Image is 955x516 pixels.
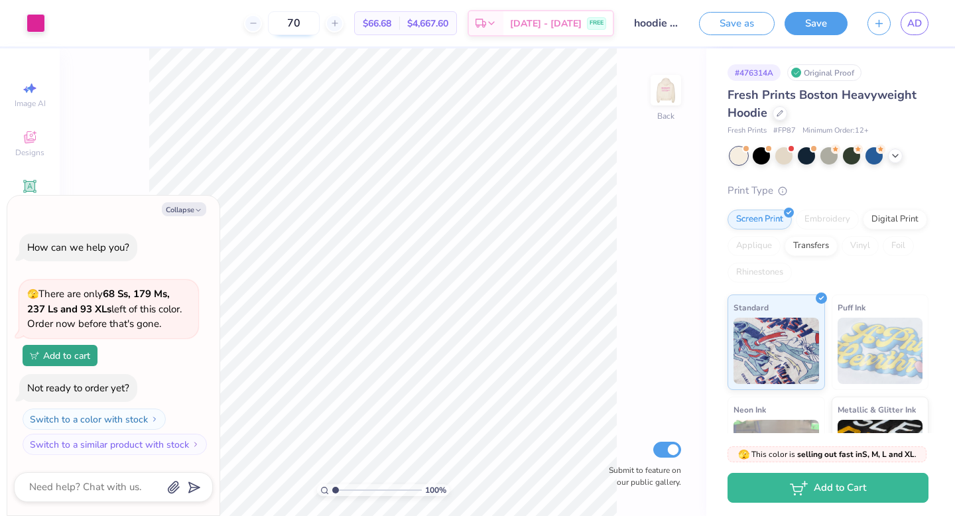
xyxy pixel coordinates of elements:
[27,381,129,395] div: Not ready to order yet?
[151,415,159,423] img: Switch to a color with stock
[733,420,819,486] img: Neon Ink
[699,12,775,35] button: Save as
[728,263,792,283] div: Rhinestones
[733,300,769,314] span: Standard
[733,403,766,417] span: Neon Ink
[838,318,923,384] img: Puff Ink
[802,125,869,137] span: Minimum Order: 12 +
[901,12,928,35] a: AD
[15,147,44,158] span: Designs
[842,236,879,256] div: Vinyl
[728,64,781,81] div: # 476314A
[192,440,200,448] img: Switch to a similar product with stock
[162,202,206,216] button: Collapse
[863,210,927,229] div: Digital Print
[653,77,679,103] img: Back
[785,12,848,35] button: Save
[738,448,917,460] span: This color is .
[27,241,129,254] div: How can we help you?
[838,403,916,417] span: Metallic & Glitter Ink
[838,420,923,486] img: Metallic & Glitter Ink
[728,210,792,229] div: Screen Print
[30,352,39,359] img: Add to cart
[27,287,170,316] strong: 68 Ss, 179 Ms, 237 Ls and 93 XLs
[728,183,928,198] div: Print Type
[773,125,796,137] span: # FP87
[728,473,928,503] button: Add to Cart
[27,287,182,330] span: There are only left of this color. Order now before that's gone.
[657,110,674,122] div: Back
[838,300,865,314] span: Puff Ink
[787,64,861,81] div: Original Proof
[407,17,448,31] span: $4,667.60
[15,98,46,109] span: Image AI
[590,19,604,28] span: FREE
[23,345,97,366] button: Add to cart
[602,464,681,488] label: Submit to feature on our public gallery.
[624,10,689,36] input: Untitled Design
[23,434,207,455] button: Switch to a similar product with stock
[797,449,915,460] strong: selling out fast in S, M, L and XL
[363,17,391,31] span: $66.68
[796,210,859,229] div: Embroidery
[728,125,767,137] span: Fresh Prints
[510,17,582,31] span: [DATE] - [DATE]
[907,16,922,31] span: AD
[23,409,166,430] button: Switch to a color with stock
[268,11,320,35] input: – –
[27,288,38,300] span: 🫣
[733,318,819,384] img: Standard
[728,236,781,256] div: Applique
[425,484,446,496] span: 100 %
[883,236,914,256] div: Foil
[785,236,838,256] div: Transfers
[728,87,917,121] span: Fresh Prints Boston Heavyweight Hoodie
[738,448,749,461] span: 🫣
